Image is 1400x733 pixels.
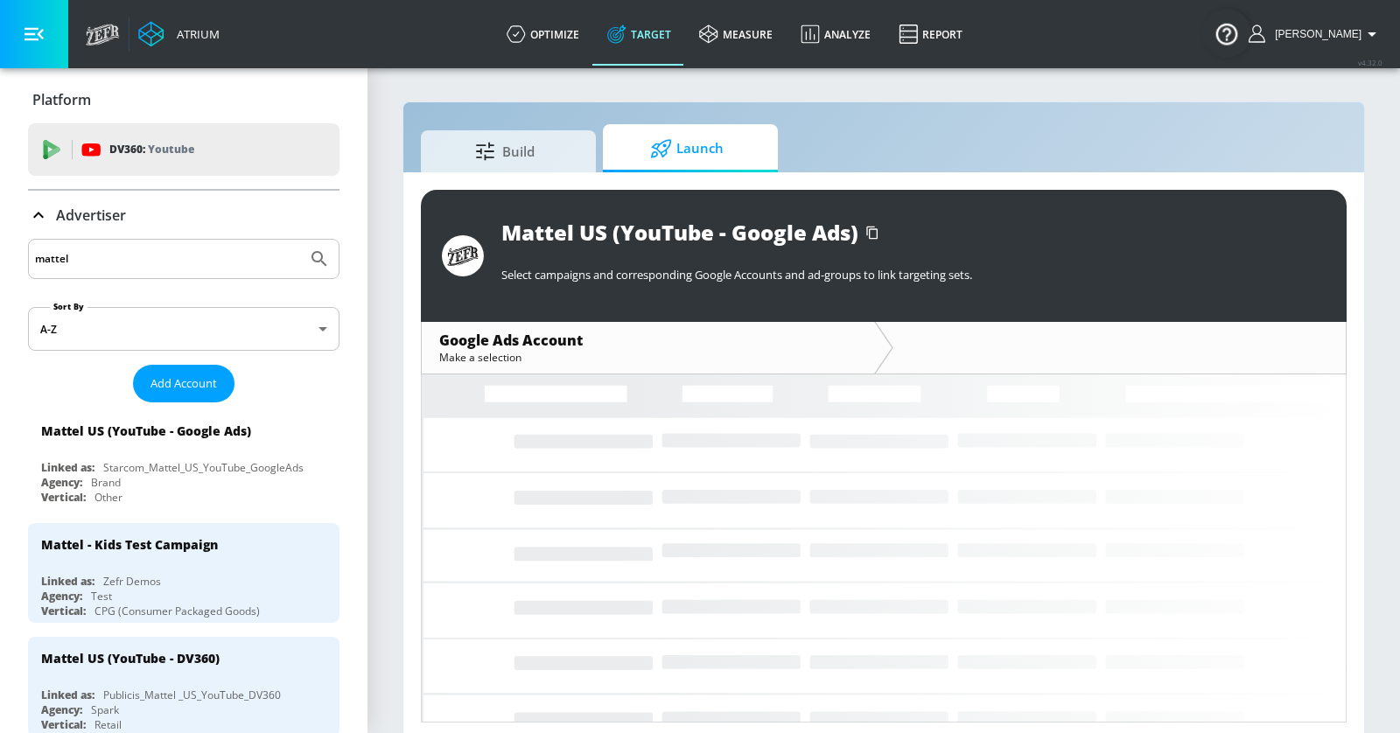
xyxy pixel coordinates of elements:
[28,409,339,509] div: Mattel US (YouTube - Google Ads)Linked as:Starcom_Mattel_US_YouTube_GoogleAdsAgency:BrandVertical...
[94,604,260,618] div: CPG (Consumer Packaged Goods)
[109,140,194,159] p: DV360:
[685,3,787,66] a: measure
[103,574,161,589] div: Zefr Demos
[41,604,86,618] div: Vertical:
[493,3,593,66] a: optimize
[138,21,220,47] a: Atrium
[501,267,1326,283] p: Select campaigns and corresponding Google Accounts and ad-groups to link targeting sets.
[501,218,858,247] div: Mattel US (YouTube - Google Ads)
[300,240,339,278] button: Submit Search
[103,688,281,702] div: Publicis_Mattel _US_YouTube_DV360
[91,589,112,604] div: Test
[1202,9,1251,58] button: Open Resource Center
[133,365,234,402] button: Add Account
[1268,28,1361,40] span: login as: casey.cohen@zefr.com
[28,75,339,124] div: Platform
[103,460,304,475] div: Starcom_Mattel_US_YouTube_GoogleAds
[28,523,339,623] div: Mattel - Kids Test CampaignLinked as:Zefr DemosAgency:TestVertical:CPG (Consumer Packaged Goods)
[1358,58,1382,67] span: v 4.32.0
[41,702,82,717] div: Agency:
[41,490,86,505] div: Vertical:
[41,460,94,475] div: Linked as:
[150,373,217,394] span: Add Account
[787,3,885,66] a: Analyze
[50,301,87,312] label: Sort By
[885,3,976,66] a: Report
[620,128,753,170] span: Launch
[170,26,220,42] div: Atrium
[422,322,874,373] div: Google Ads AccountMake a selection
[41,650,220,667] div: Mattel US (YouTube - DV360)
[32,90,91,109] p: Platform
[438,130,571,172] span: Build
[94,490,122,505] div: Other
[439,350,857,365] div: Make a selection
[1249,24,1382,45] button: [PERSON_NAME]
[35,248,300,270] input: Search by name
[439,331,857,350] div: Google Ads Account
[41,475,82,490] div: Agency:
[91,702,119,717] div: Spark
[41,688,94,702] div: Linked as:
[28,123,339,176] div: DV360: Youtube
[91,475,121,490] div: Brand
[41,574,94,589] div: Linked as:
[94,717,122,732] div: Retail
[28,307,339,351] div: A-Z
[41,717,86,732] div: Vertical:
[593,3,685,66] a: Target
[41,422,251,439] div: Mattel US (YouTube - Google Ads)
[148,140,194,158] p: Youtube
[28,191,339,240] div: Advertiser
[41,536,218,553] div: Mattel - Kids Test Campaign
[56,206,126,225] p: Advertiser
[41,589,82,604] div: Agency:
